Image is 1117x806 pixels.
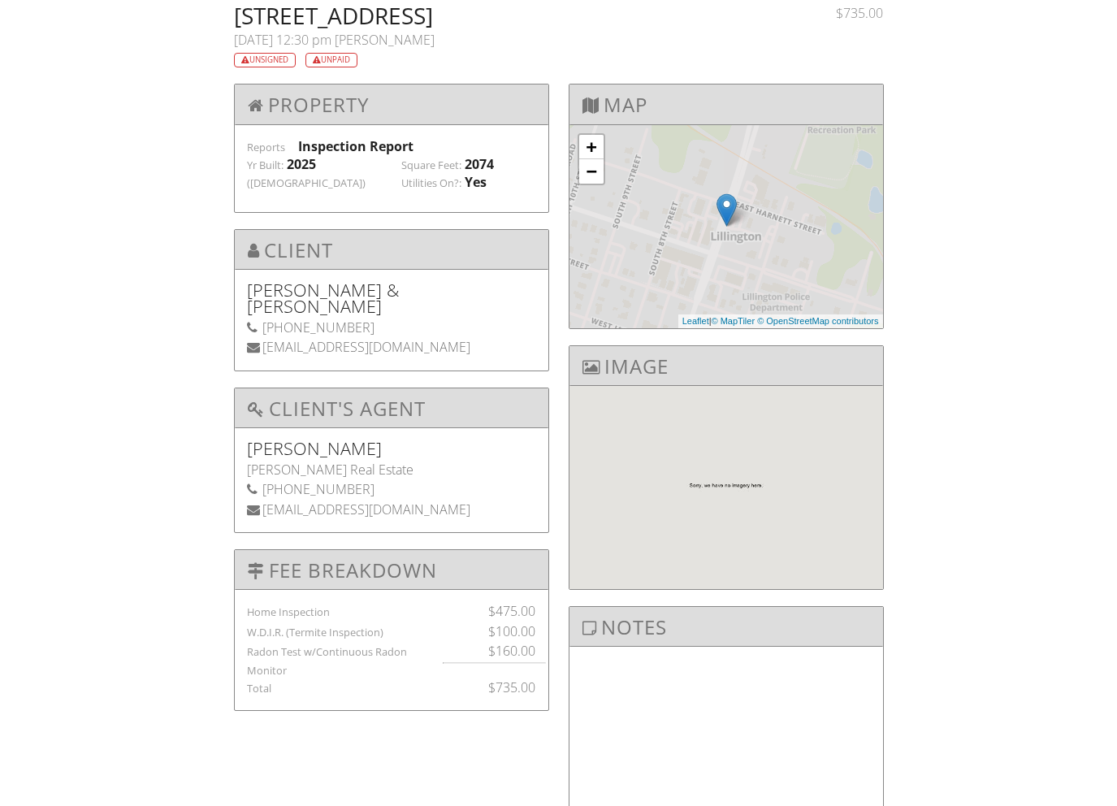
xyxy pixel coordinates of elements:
label: Reports [247,140,285,154]
h3: Map [569,84,883,124]
div: $475.00 [452,602,536,620]
h3: Image [569,346,883,386]
a: © MapTiler [712,316,755,326]
label: Yr Built: [247,158,284,173]
div: Unpaid [305,53,357,68]
div: $735.00 [452,678,536,696]
label: ([DEMOGRAPHIC_DATA]) [247,176,366,191]
div: Inspection Report [298,137,536,155]
h5: [PERSON_NAME] [247,440,536,457]
label: Utilities On?: [401,176,461,191]
div: $735.00 [791,4,883,22]
label: Home Inspection [247,604,330,619]
a: Leaflet [682,316,709,326]
h3: Notes [569,607,883,647]
div: [EMAIL_ADDRESS][DOMAIN_NAME] [247,338,536,356]
a: Zoom out [579,159,604,184]
span: [PERSON_NAME] [335,31,435,49]
a: © OpenStreetMap contributors [757,316,878,326]
div: [PHONE_NUMBER] [247,318,536,336]
h3: Client [235,230,548,270]
div: 2025 [287,155,316,173]
div: Unsigned [234,53,296,68]
label: W.D.I.R. (Termite Inspection) [247,625,383,639]
label: Total [247,681,271,695]
div: $160.00 [452,642,536,660]
div: | [678,314,883,328]
div: [EMAIL_ADDRESS][DOMAIN_NAME] [247,500,536,518]
span: [DATE] 12:30 pm [234,31,331,49]
label: Radon Test w/Continuous Radon Monitor [247,644,407,677]
div: 2074 [465,155,494,173]
h3: Fee Breakdown [235,550,548,590]
label: Square Feet: [401,158,461,173]
div: [PHONE_NUMBER] [247,480,536,498]
div: $100.00 [452,622,536,640]
a: Zoom in [579,135,604,159]
h5: [PERSON_NAME] & [PERSON_NAME] [247,282,536,314]
h3: Property [235,84,548,124]
div: [PERSON_NAME] Real Estate [247,461,536,479]
div: Yes [465,173,487,191]
h2: [STREET_ADDRESS] [234,4,773,27]
h3: Client's Agent [235,388,548,428]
